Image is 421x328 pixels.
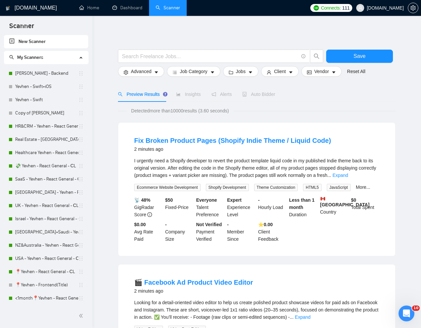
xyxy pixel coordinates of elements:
[4,225,88,239] li: UAE+Saudi - Yevhen - React General - СL
[165,222,167,227] b: -
[78,137,84,142] span: holder
[288,196,319,218] div: Duration
[303,184,321,191] span: HTML5
[4,173,88,186] li: SaaS - Yevhen - React General - СL
[15,173,78,186] a: SaaS - Yevhen - React General - СL
[290,314,294,320] span: ...
[15,186,78,199] a: [GEOGRAPHIC_DATA] - Yevhen - React General - СL
[17,55,43,60] span: My Scanners
[176,92,201,97] span: Insights
[326,50,393,63] button: Save
[9,55,43,60] span: My Scanners
[9,35,83,48] a: New Scanner
[356,184,370,190] a: More...
[195,221,226,243] div: Payment Verified
[78,216,84,222] span: holder
[4,278,88,292] li: 📍Yevhen - Frontend(Title)
[314,68,329,75] span: Vendor
[134,158,376,178] span: I urgently need a Shopify developer to revert the product template liquid code in my published In...
[78,256,84,261] span: holder
[258,197,260,203] b: -
[78,269,84,274] span: holder
[78,190,84,195] span: holder
[4,67,88,80] li: Ihor - Backend
[134,145,331,153] div: 2 minutes ago
[165,197,173,203] b: $ 50
[351,197,356,203] b: $ 0
[399,306,414,321] iframe: Intercom live chat
[134,300,378,320] span: Looking for a detail-oriented video editor to help us create polished product showcase videos for...
[211,92,232,97] span: Alerts
[327,173,331,178] span: ...
[147,212,152,217] span: info-circle
[288,70,293,75] span: caret-down
[78,150,84,155] span: holder
[4,159,88,173] li: 💸 Yevhen - React General - СL
[206,184,249,191] span: Shopify Development
[350,196,381,218] div: Total Spent
[6,3,10,14] img: logo
[227,222,229,227] b: -
[248,70,253,75] span: caret-down
[4,21,39,35] span: Scanner
[134,157,379,179] div: I urgently need a Shopify developer to revert the product template liquid code in my published In...
[134,184,201,191] span: Ecommerce Website Development
[321,4,341,12] span: Connects:
[134,279,253,286] a: 🎬 Facebook Ad Product Video Editor
[4,212,88,225] li: Israel - Yevhen - React General - СL
[4,106,88,120] li: Copy of Yevhen - Swift
[4,35,88,48] li: New Scanner
[15,252,78,265] a: USA - Yevhen - React General - СL
[15,67,78,80] a: [PERSON_NAME] - Backend
[124,70,128,75] span: setting
[242,92,247,97] span: robot
[242,92,275,97] span: Auto Bidder
[258,222,273,227] b: ⭐️ 0.00
[118,92,166,97] span: Preview Results
[289,197,315,210] b: Less than 1 month
[226,221,257,243] div: Member Since
[4,265,88,278] li: 📍Yevhen - React General - СL
[342,4,350,12] span: 111
[118,66,164,77] button: settingAdvancedcaret-down
[408,5,418,11] a: setting
[15,106,78,120] a: Copy of [PERSON_NAME]
[211,92,216,97] span: notification
[301,66,342,77] button: idcardVendorcaret-down
[358,6,363,10] span: user
[307,70,312,75] span: idcard
[15,120,78,133] a: HR&CRM - Yevhen - React General - СL
[78,163,84,169] span: holder
[4,120,88,133] li: HR&CRM - Yevhen - React General - СL
[347,68,365,75] a: Reset All
[4,239,88,252] li: NZ&Australia - Yevhen - React General - СL
[78,243,84,248] span: holder
[134,222,146,227] b: $0.00
[319,196,350,218] div: Country
[4,93,88,106] li: Yevhen - Swift
[15,292,78,305] a: <1month📍Yevhen - React General - СL
[78,110,84,116] span: holder
[78,229,84,235] span: holder
[196,197,217,203] b: Everyone
[310,50,323,63] button: search
[314,5,319,11] img: upwork-logo.png
[134,137,331,144] a: Fix Broken Product Pages (Shopify Indie Theme / Liquid Code)
[78,124,84,129] span: holder
[176,92,181,97] span: area-chart
[112,5,142,11] a: dashboardDashboard
[210,70,215,75] span: caret-down
[4,292,88,305] li: <1month📍Yevhen - React General - СL
[227,197,242,203] b: Expert
[226,196,257,218] div: Experience Level
[408,3,418,13] button: setting
[229,70,233,75] span: folder
[15,159,78,173] a: 💸 Yevhen - React General - СL
[156,5,180,11] a: searchScanner
[118,92,123,97] span: search
[133,221,164,243] div: Avg Rate Paid
[15,278,78,292] a: 📍Yevhen - Frontend(Title)
[15,146,78,159] a: Healthcare Yevhen - React General - СL
[134,299,379,321] div: Looking for a detail-oriented video editor to help us create polished product showcase videos for...
[78,84,84,89] span: holder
